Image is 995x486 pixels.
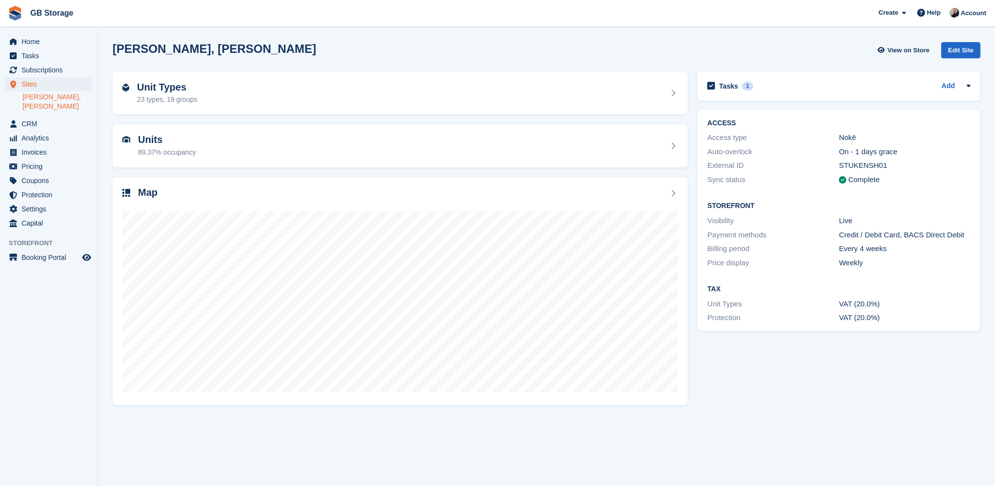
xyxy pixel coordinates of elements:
span: Coupons [22,174,80,187]
span: Account [961,8,986,18]
span: Pricing [22,160,80,173]
span: Analytics [22,131,80,145]
a: menu [5,216,93,230]
span: Create [879,8,898,18]
div: Billing period [707,243,839,255]
div: STUKENSH01 [839,160,971,171]
a: Map [113,177,688,406]
a: menu [5,145,93,159]
a: menu [5,63,93,77]
a: menu [5,49,93,63]
div: Access type [707,132,839,143]
a: Preview store [81,252,93,263]
div: Live [839,215,971,227]
a: Edit Site [941,42,980,62]
img: Karl Walker [949,8,959,18]
h2: [PERSON_NAME], [PERSON_NAME] [113,42,316,55]
div: Auto-overlock [707,146,839,158]
div: VAT (20.0%) [839,299,971,310]
h2: ACCESS [707,119,971,127]
img: map-icn-33ee37083ee616e46c38cad1a60f524a97daa1e2b2c8c0bc3eb3415660979fc1.svg [122,189,130,197]
img: unit-icn-7be61d7bf1b0ce9d3e12c5938cc71ed9869f7b940bace4675aadf7bd6d80202e.svg [122,136,130,143]
span: Home [22,35,80,48]
div: Unit Types [707,299,839,310]
div: Nokē [839,132,971,143]
div: Credit / Debit Card, BACS Direct Debit [839,230,971,241]
span: Tasks [22,49,80,63]
h2: Tax [707,285,971,293]
div: External ID [707,160,839,171]
h2: Units [138,134,196,145]
h2: Map [138,187,158,198]
img: stora-icon-8386f47178a22dfd0bd8f6a31ec36ba5ce8667c1dd55bd0f319d3a0aa187defe.svg [8,6,23,21]
img: unit-type-icn-2b2737a686de81e16bb02015468b77c625bbabd49415b5ef34ead5e3b44a266d.svg [122,84,129,92]
a: menu [5,77,93,91]
span: Help [927,8,941,18]
span: Subscriptions [22,63,80,77]
span: Protection [22,188,80,202]
h2: Unit Types [137,82,197,93]
div: 89.37% occupancy [138,147,196,158]
div: On - 1 days grace [839,146,971,158]
a: menu [5,174,93,187]
div: Payment methods [707,230,839,241]
a: menu [5,117,93,131]
a: Units 89.37% occupancy [113,124,688,167]
a: menu [5,160,93,173]
div: 1 [742,82,753,91]
a: [PERSON_NAME], [PERSON_NAME] [23,93,93,111]
div: Visibility [707,215,839,227]
a: View on Store [876,42,933,58]
a: GB Storage [26,5,77,21]
div: 23 types, 19 groups [137,94,197,105]
a: menu [5,131,93,145]
span: Settings [22,202,80,216]
span: Capital [22,216,80,230]
a: menu [5,251,93,264]
a: menu [5,35,93,48]
div: Price display [707,257,839,269]
a: menu [5,202,93,216]
h2: Tasks [719,82,738,91]
a: menu [5,188,93,202]
a: Add [942,81,955,92]
span: Storefront [9,238,97,248]
div: Every 4 weeks [839,243,971,255]
span: Booking Portal [22,251,80,264]
span: CRM [22,117,80,131]
h2: Storefront [707,202,971,210]
span: View on Store [887,46,929,55]
div: Complete [848,174,879,185]
div: Protection [707,312,839,324]
div: Sync status [707,174,839,185]
span: Sites [22,77,80,91]
div: Edit Site [941,42,980,58]
a: Unit Types 23 types, 19 groups [113,72,688,115]
div: Weekly [839,257,971,269]
div: VAT (20.0%) [839,312,971,324]
span: Invoices [22,145,80,159]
